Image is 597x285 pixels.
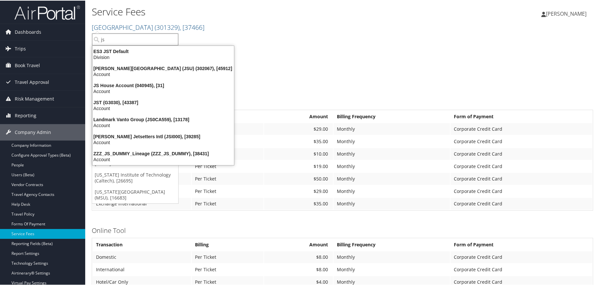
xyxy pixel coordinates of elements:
[334,147,450,159] td: Monthly
[92,4,426,18] h1: Service Fees
[192,172,263,184] td: Per Ticket
[92,72,593,85] h1: [GEOGRAPHIC_DATA]
[334,197,450,209] td: Monthly
[264,123,333,134] td: $29.00
[451,238,592,250] th: Form of Payment
[451,110,592,122] th: Form of Payment
[451,263,592,275] td: Corporate Credit Card
[88,105,238,111] div: Account
[15,107,36,123] span: Reporting
[15,23,41,40] span: Dashboards
[88,48,238,54] div: ES3 JST Default
[88,54,238,60] div: Division
[334,123,450,134] td: Monthly
[264,197,333,209] td: $35.00
[541,3,593,23] a: [PERSON_NAME]
[334,172,450,184] td: Monthly
[93,251,191,262] td: Domestic
[88,88,238,94] div: Account
[192,185,263,197] td: Per Ticket
[264,251,333,262] td: $8.00
[334,135,450,147] td: Monthly
[334,185,450,197] td: Monthly
[88,133,238,139] div: [PERSON_NAME] Jetsetters Intl (JSI000), [39285]
[451,135,592,147] td: Corporate Credit Card
[334,238,450,250] th: Billing Frequency
[88,82,238,88] div: JS House Account (040945), [31]
[93,238,191,250] th: Transaction
[15,90,54,106] span: Risk Management
[88,71,238,77] div: Account
[451,123,592,134] td: Corporate Credit Card
[155,22,180,31] span: ( 301329 )
[192,238,263,250] th: Billing
[15,73,49,90] span: Travel Approval
[546,9,587,17] span: [PERSON_NAME]
[334,160,450,172] td: Monthly
[92,225,593,235] h3: Online Tool
[15,40,26,56] span: Trips
[93,263,191,275] td: International
[451,147,592,159] td: Corporate Credit Card
[92,97,593,106] h3: Full Service Agent
[192,197,263,209] td: Per Ticket
[264,135,333,147] td: $35.00
[192,251,263,262] td: Per Ticket
[264,185,333,197] td: $29.00
[192,263,263,275] td: Per Ticket
[92,169,178,186] a: [US_STATE] Institute of Technology (Caltech), [26695]
[88,116,238,122] div: Landmark Vanto Group (JS0CA559), [13178]
[180,22,204,31] span: , [ 37466 ]
[88,99,238,105] div: JST (G3030), [43387]
[451,185,592,197] td: Corporate Credit Card
[334,251,450,262] td: Monthly
[264,147,333,159] td: $10.00
[451,251,592,262] td: Corporate Credit Card
[92,22,204,31] a: [GEOGRAPHIC_DATA]
[264,110,333,122] th: Amount
[451,172,592,184] td: Corporate Credit Card
[451,160,592,172] td: Corporate Credit Card
[88,65,238,71] div: [PERSON_NAME][GEOGRAPHIC_DATA] (JSU) (302067), [45912]
[15,123,51,140] span: Company Admin
[88,156,238,162] div: Account
[264,263,333,275] td: $8.00
[334,263,450,275] td: Monthly
[15,57,40,73] span: Book Travel
[192,160,263,172] td: Per Ticket
[264,172,333,184] td: $50.00
[451,197,592,209] td: Corporate Credit Card
[88,122,238,128] div: Account
[264,160,333,172] td: $19.00
[14,4,80,20] img: airportal-logo.png
[88,139,238,145] div: Account
[264,238,333,250] th: Amount
[88,150,238,156] div: ZZZ_JS_DUMMY_Lineage (ZZZ_JS_DUMMY), [38431]
[334,110,450,122] th: Billing Frequency
[92,186,178,203] a: [US_STATE][GEOGRAPHIC_DATA] (MSU), [16683]
[92,33,178,45] input: Search Accounts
